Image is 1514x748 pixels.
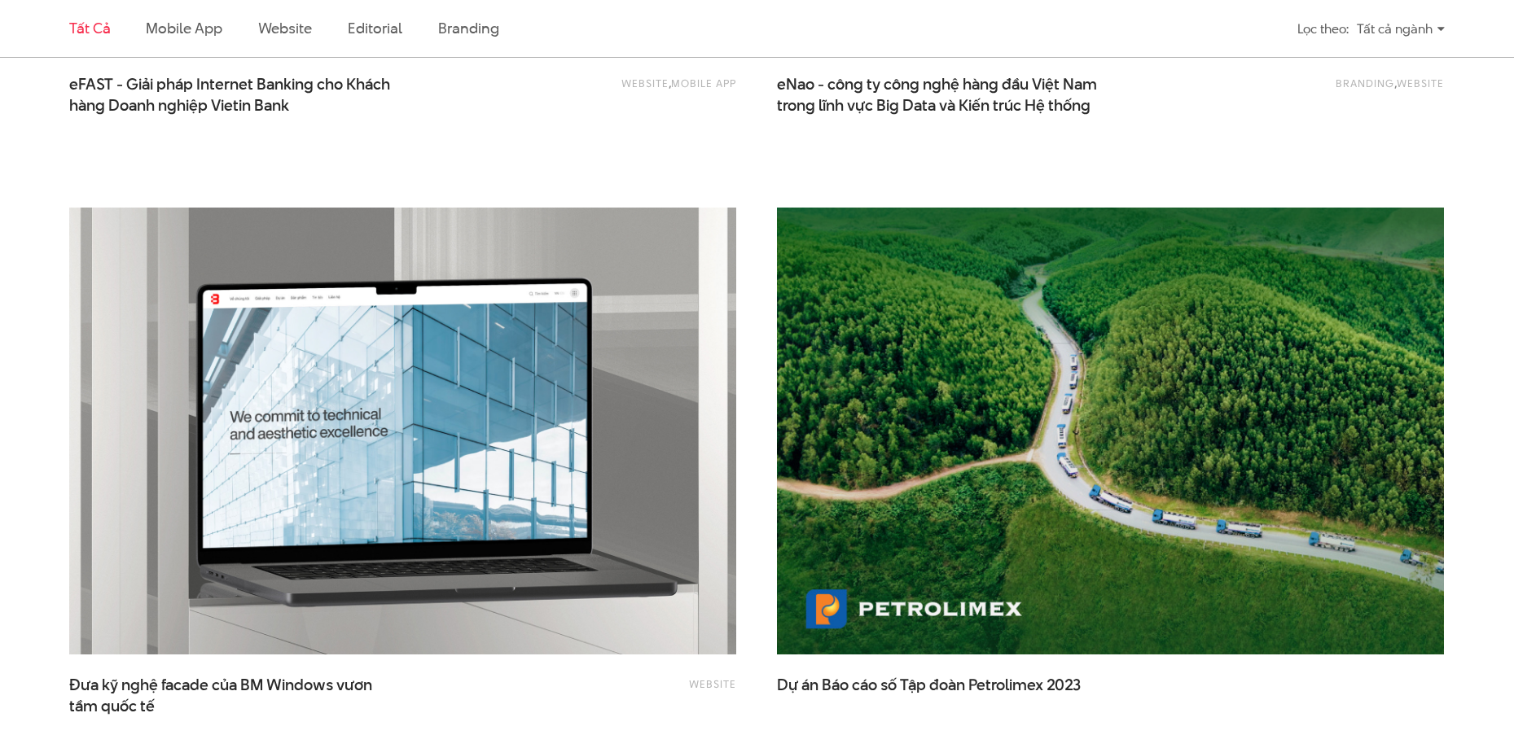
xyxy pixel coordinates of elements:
[69,675,395,715] span: Đưa kỹ nghệ facade của BM Windows vươn
[1397,76,1444,90] a: Website
[69,74,395,115] span: eFAST - Giải pháp Internet Banking cho Khách
[1336,76,1394,90] a: Branding
[900,674,926,696] span: Tập
[69,675,395,715] a: Đưa kỹ nghệ facade của BM Windows vươntầm quốc tế
[852,674,877,696] span: cáo
[69,95,289,116] span: hàng Doanh nghiệp Vietin Bank
[777,675,1103,715] a: Dự án Báo cáo số Tập đoàn Petrolimex 2023
[258,18,312,38] a: Website
[1047,674,1081,696] span: 2023
[621,76,669,90] a: Website
[777,74,1103,115] span: eNao - công ty công nghệ hàng đầu Việt Nam
[777,674,798,696] span: Dự
[1177,74,1444,107] div: ,
[69,18,110,38] a: Tất cả
[777,95,1091,116] span: trong lĩnh vực Big Data và Kiến trúc Hệ thống
[801,674,818,696] span: án
[822,674,849,696] span: Báo
[69,74,395,115] a: eFAST - Giải pháp Internet Banking cho Kháchhàng Doanh nghiệp Vietin Bank
[348,18,402,38] a: Editorial
[777,208,1444,654] img: Digital report PLX
[671,76,736,90] a: Mobile app
[777,74,1103,115] a: eNao - công ty công nghệ hàng đầu Việt Namtrong lĩnh vực Big Data và Kiến trúc Hệ thống
[146,18,222,38] a: Mobile app
[69,696,155,717] span: tầm quốc tế
[1357,15,1445,43] div: Tất cả ngành
[880,674,897,696] span: số
[689,676,736,691] a: Website
[1297,15,1349,43] div: Lọc theo:
[69,208,736,654] img: BMWindows
[968,674,1043,696] span: Petrolimex
[438,18,498,38] a: Branding
[929,674,965,696] span: đoàn
[469,74,736,107] div: ,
